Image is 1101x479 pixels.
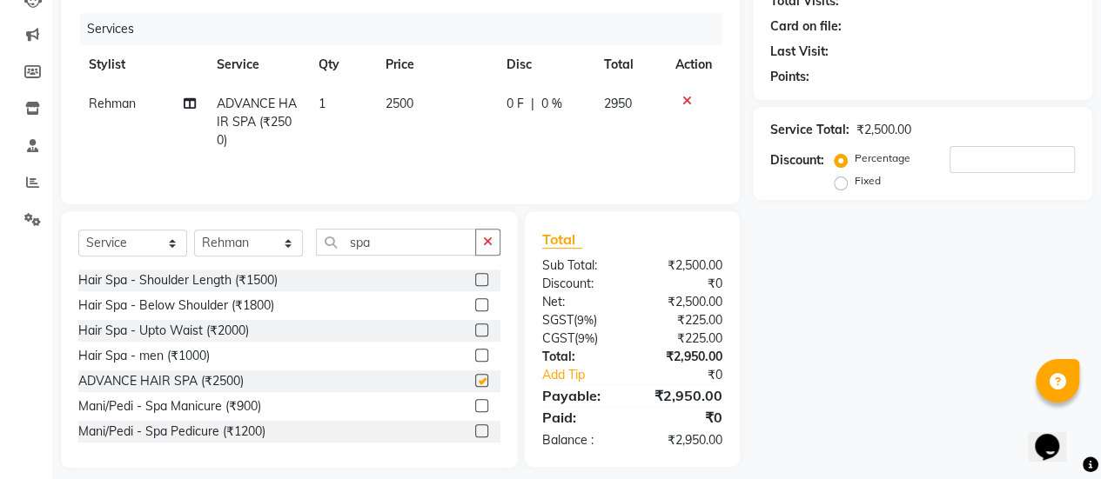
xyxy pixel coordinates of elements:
[604,96,632,111] span: 2950
[495,45,594,84] th: Disc
[529,366,649,384] a: Add Tip
[78,347,210,365] div: Hair Spa - men (₹1000)
[542,230,582,249] span: Total
[632,275,735,293] div: ₹0
[529,275,633,293] div: Discount:
[855,173,881,189] label: Fixed
[855,150,910,166] label: Percentage
[529,293,633,311] div: Net:
[594,45,665,84] th: Total
[375,45,495,84] th: Price
[78,271,278,289] div: Hair Spa - Shoulder Length (₹1500)
[632,293,735,311] div: ₹2,500.00
[529,407,633,428] div: Paid:
[78,296,274,315] div: Hair Spa - Below Shoulder (₹1800)
[78,45,206,84] th: Stylist
[80,13,735,45] div: Services
[78,422,265,441] div: Mani/Pedi - Spa Pedicure (₹1200)
[770,68,809,86] div: Points:
[632,256,735,275] div: ₹2,500.00
[632,329,735,348] div: ₹225.00
[316,229,476,256] input: Search or Scan
[529,329,633,348] div: ( )
[540,95,561,113] span: 0 %
[665,45,722,84] th: Action
[206,45,308,84] th: Service
[542,312,574,328] span: SGST
[529,256,633,275] div: Sub Total:
[529,311,633,329] div: ( )
[856,121,911,139] div: ₹2,500.00
[530,95,534,113] span: |
[386,96,413,111] span: 2500
[529,431,633,449] div: Balance :
[78,372,244,390] div: ADVANCE HAIR SPA (₹2500)
[78,322,249,340] div: Hair Spa - Upto Waist (₹2000)
[632,385,735,406] div: ₹2,950.00
[529,348,633,366] div: Total:
[308,45,375,84] th: Qty
[529,385,633,406] div: Payable:
[78,397,261,416] div: Mani/Pedi - Spa Manicure (₹900)
[578,331,594,345] span: 9%
[632,431,735,449] div: ₹2,950.00
[770,43,829,61] div: Last Visit:
[649,366,735,384] div: ₹0
[632,311,735,329] div: ₹225.00
[770,121,849,139] div: Service Total:
[770,151,824,170] div: Discount:
[542,330,574,346] span: CGST
[632,407,735,428] div: ₹0
[89,96,136,111] span: Rehman
[506,95,523,113] span: 0 F
[217,96,297,148] span: ADVANCE HAIR SPA (₹2500)
[319,96,326,111] span: 1
[632,348,735,366] div: ₹2,950.00
[1028,409,1084,462] iframe: chat widget
[577,313,594,327] span: 9%
[770,17,842,36] div: Card on file:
